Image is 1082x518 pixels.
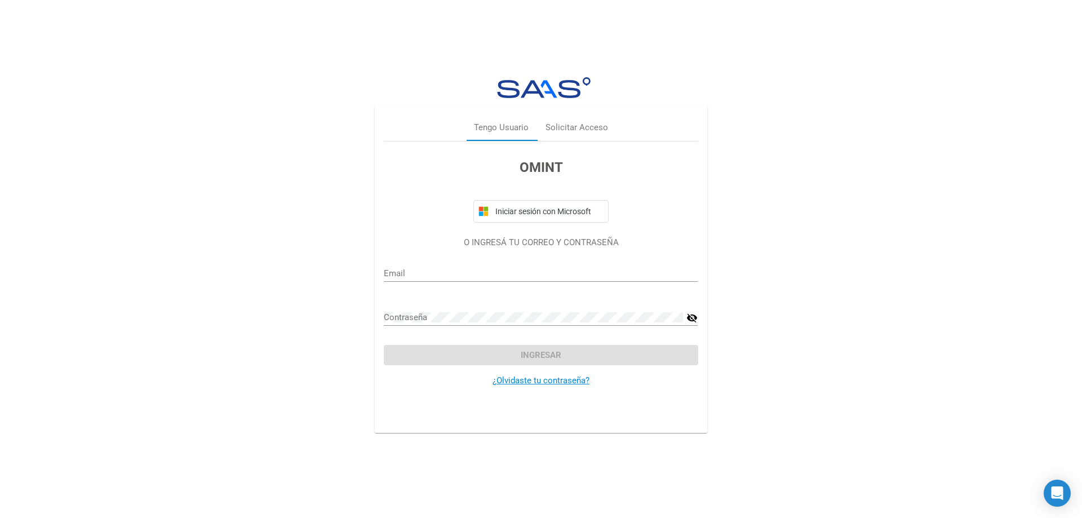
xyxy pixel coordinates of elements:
h3: OMINT [384,157,698,178]
div: Solicitar Acceso [546,121,608,134]
p: O INGRESÁ TU CORREO Y CONTRASEÑA [384,236,698,249]
a: ¿Olvidaste tu contraseña? [493,375,589,386]
mat-icon: visibility_off [686,311,698,325]
button: Ingresar [384,345,698,365]
span: Iniciar sesión con Microsoft [493,207,604,216]
span: Ingresar [521,350,561,360]
div: Open Intercom Messenger [1044,480,1071,507]
div: Tengo Usuario [474,121,529,134]
button: Iniciar sesión con Microsoft [473,200,609,223]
